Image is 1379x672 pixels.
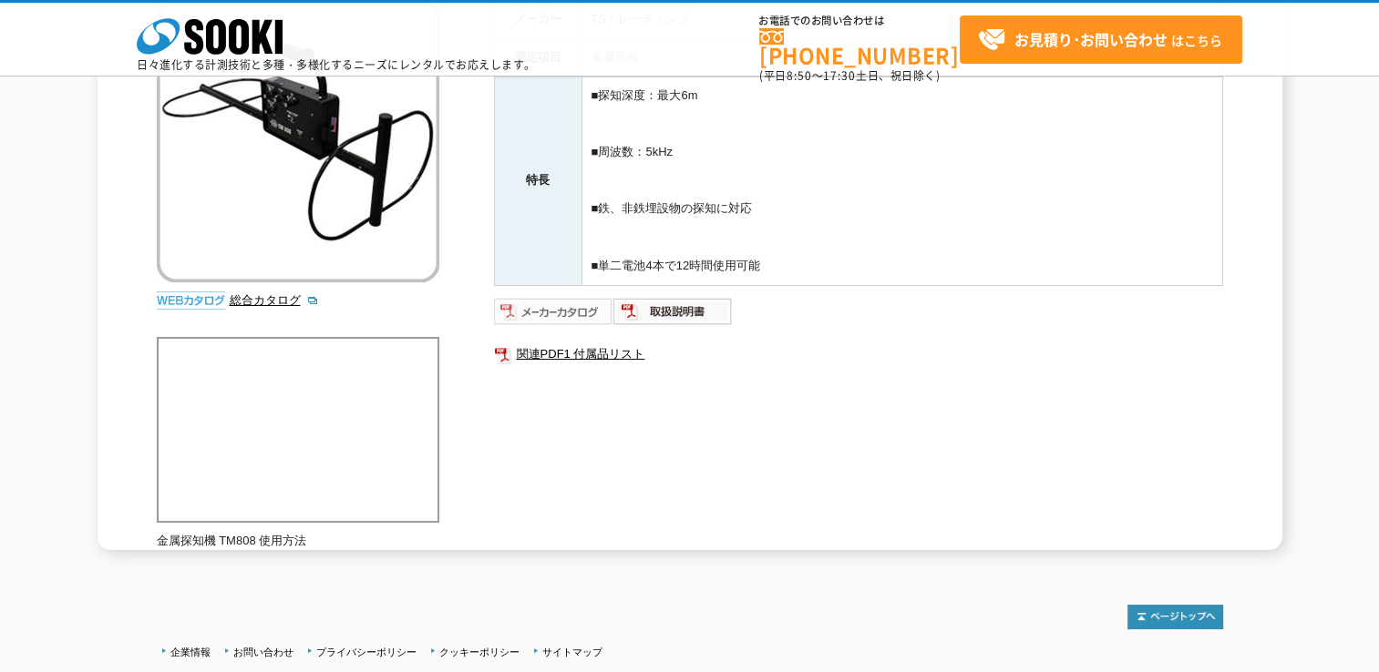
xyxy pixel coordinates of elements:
span: (平日 ～ 土日、祝日除く) [759,67,940,84]
span: お電話でのお問い合わせは [759,15,960,26]
a: 取扱説明書 [613,309,733,322]
a: 総合カタログ [230,293,319,307]
a: [PHONE_NUMBER] [759,28,960,66]
span: 17:30 [823,67,856,84]
a: クッキーポリシー [439,647,520,657]
a: お見積り･お問い合わせはこちら [960,15,1242,64]
a: 企業情報 [170,647,211,657]
th: 特長 [494,76,581,285]
img: webカタログ [157,291,225,310]
a: メーカーカタログ [494,309,613,322]
p: 日々進化する計測技術と多種・多様化するニーズにレンタルでお応えします。 [137,59,536,70]
p: 金属探知機 TM808 使用方法 [157,532,439,551]
img: トップページへ [1127,605,1223,629]
a: サイトマップ [542,647,602,657]
td: ■探知深度：最大6m ■周波数：5kHz ■鉄、非鉄埋設物の探知に対応 ■単二電池4本で12時間使用可能 [581,76,1222,285]
strong: お見積り･お問い合わせ [1014,28,1168,50]
a: プライバシーポリシー [316,647,417,657]
a: 関連PDF1 付属品リスト [494,342,1223,366]
img: メーカーカタログ [494,297,613,326]
span: はこちら [978,26,1222,54]
span: 8:50 [787,67,812,84]
img: 取扱説明書 [613,297,733,326]
a: お問い合わせ [233,647,293,657]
